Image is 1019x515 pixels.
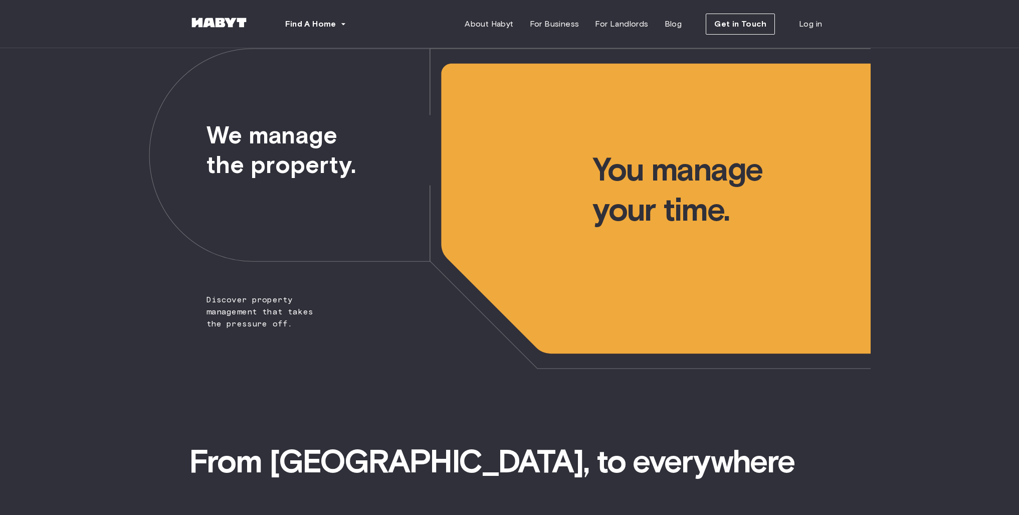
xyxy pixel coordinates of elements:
[657,14,690,34] a: Blog
[799,18,822,30] span: Log in
[522,14,587,34] a: For Business
[592,48,870,230] span: You manage your time.
[791,14,830,34] a: Log in
[149,48,871,369] img: we-make-moves-not-waiting-lists
[595,18,648,30] span: For Landlords
[149,48,333,330] span: Discover property management that takes the pressure off.
[189,441,831,481] span: From [GEOGRAPHIC_DATA], to everywhere
[457,14,521,34] a: About Habyt
[189,18,249,28] img: Habyt
[277,14,354,34] button: Find A Home
[665,18,682,30] span: Blog
[530,18,579,30] span: For Business
[714,18,766,30] span: Get in Touch
[706,14,775,35] button: Get in Touch
[285,18,336,30] span: Find A Home
[465,18,513,30] span: About Habyt
[587,14,656,34] a: For Landlords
